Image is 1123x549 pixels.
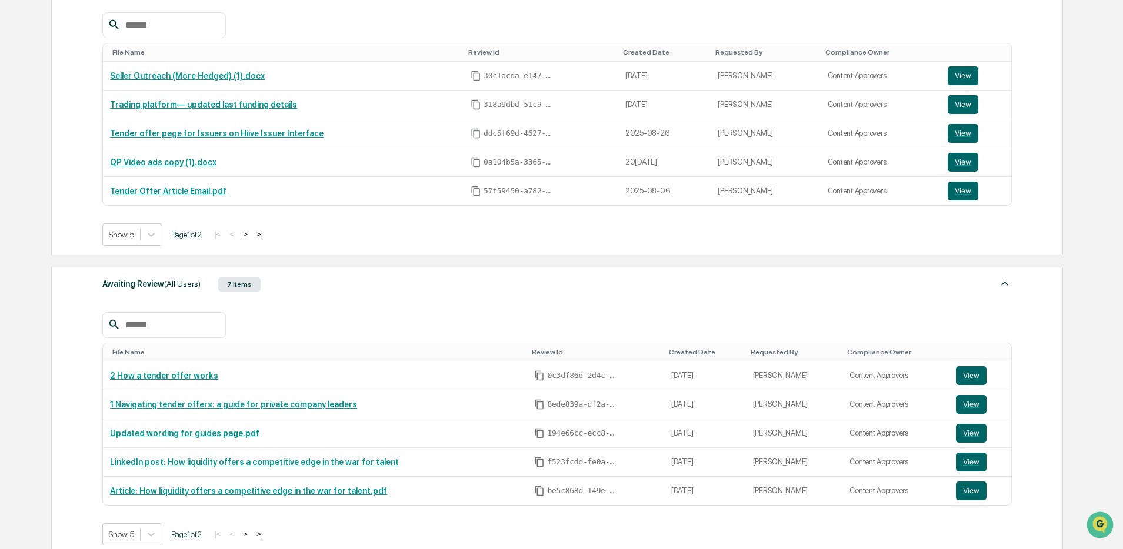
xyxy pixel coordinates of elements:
td: [DATE] [664,419,746,448]
div: Toggle SortBy [112,48,459,56]
button: View [948,66,978,85]
div: We're available if you need us! [40,102,149,111]
div: Toggle SortBy [751,348,838,356]
a: View [956,366,1004,385]
td: Content Approvers [842,419,949,448]
a: 🔎Data Lookup [7,166,79,187]
span: Attestations [97,148,146,160]
td: Content Approvers [821,91,941,119]
span: ddc5f69d-4627-4722-aeaa-ccc955e7ddc8 [484,129,554,138]
button: View [956,424,987,443]
span: Page 1 of 2 [171,230,202,239]
div: Toggle SortBy [825,48,936,56]
button: View [948,153,978,172]
div: 7 Items [218,277,261,292]
img: caret [998,276,1012,290]
span: Copy Id [471,99,481,110]
span: Copy Id [534,457,545,467]
a: View [956,424,1004,443]
td: 2025-08-06 [618,177,711,205]
a: View [948,124,1004,143]
span: Copy Id [534,428,545,438]
td: Content Approvers [821,119,941,148]
button: > [239,229,251,239]
a: 🗄️Attestations [81,143,151,165]
div: Start new chat [40,90,193,102]
td: Content Approvers [842,361,949,390]
td: [PERSON_NAME] [746,448,843,477]
td: Content Approvers [821,177,941,205]
button: View [956,366,987,385]
span: Copy Id [534,486,545,496]
span: 8ede839a-df2a-4ce4-ac0f-4cc759b7a2b7 [547,400,618,409]
button: View [956,395,987,414]
span: Preclearance [24,148,76,160]
span: Page 1 of 2 [171,530,202,539]
span: Copy Id [471,71,481,81]
td: Content Approvers [842,477,949,505]
div: Toggle SortBy [112,348,522,356]
span: be5c868d-149e-41fc-8b65-a09ade436db6 [547,486,618,496]
td: [PERSON_NAME] [746,477,843,505]
a: 🖐️Preclearance [7,143,81,165]
div: Toggle SortBy [532,348,659,356]
td: [PERSON_NAME] [711,62,820,91]
span: Copy Id [534,399,545,410]
a: View [956,481,1004,500]
td: [PERSON_NAME] [746,419,843,448]
button: < [226,229,238,239]
td: [DATE] [618,62,711,91]
td: [DATE] [664,361,746,390]
a: View [948,95,1004,114]
span: 0c3df86d-2d4c-4ddb-8ae4-4aed4bab28c3 [547,371,618,380]
span: 30c1acda-e147-43ff-aa23-f3c7b4154677 [484,71,554,81]
button: |< [211,529,224,539]
td: [PERSON_NAME] [711,148,820,177]
div: Toggle SortBy [715,48,815,56]
div: 🖐️ [12,149,21,159]
td: 2025-08-26 [618,119,711,148]
a: Updated wording for guides page.pdf [110,429,259,438]
a: QP Video ads copy (1).docx [110,158,216,167]
a: View [956,453,1004,471]
span: (All Users) [164,279,201,289]
div: Toggle SortBy [468,48,614,56]
span: Pylon [117,199,142,208]
span: Copy Id [534,370,545,381]
div: Toggle SortBy [958,348,1007,356]
img: 1746055101610-c473b297-6a78-478c-a979-82029cc54cd1 [12,90,33,111]
div: Toggle SortBy [950,48,1007,56]
a: View [956,395,1004,414]
td: [DATE] [664,448,746,477]
td: [PERSON_NAME] [711,91,820,119]
td: [PERSON_NAME] [711,177,820,205]
a: Seller Outreach (More Hedged) (1).docx [110,71,265,81]
span: Copy Id [471,186,481,196]
span: Copy Id [471,157,481,168]
a: Tender offer page for Issuers on Hiive Issuer Interface [110,129,324,138]
button: View [948,182,978,200]
button: >| [253,229,266,239]
a: Tender Offer Article Email.pdf [110,186,226,196]
a: View [948,153,1004,172]
td: [DATE] [664,390,746,419]
span: 318a9dbd-51c9-473e-9dd0-57efbaa2a655 [484,100,554,109]
td: [DATE] [618,91,711,119]
span: 194e66cc-ecc8-4dc3-9501-03aeaf1f7ffc [547,429,618,438]
span: 0a104b5a-3365-4e16-98ad-43a4f330f6db [484,158,554,167]
div: Toggle SortBy [623,48,706,56]
div: 🗄️ [85,149,95,159]
p: How can we help? [12,25,214,43]
button: View [956,453,987,471]
td: Content Approvers [842,448,949,477]
a: Powered byPylon [83,199,142,208]
td: Content Approvers [821,62,941,91]
div: 🔎 [12,172,21,181]
td: Content Approvers [821,148,941,177]
a: Article: How liquidity offers a competitive edge in the war for talent.pdf [110,486,387,496]
a: View [948,182,1004,200]
div: Awaiting Review [102,276,201,292]
a: 1 Navigating tender offers: a guide for private company leaders [110,400,357,409]
span: f523fcdd-fe0a-4d70-aff0-2c119d2ece14 [547,457,618,467]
